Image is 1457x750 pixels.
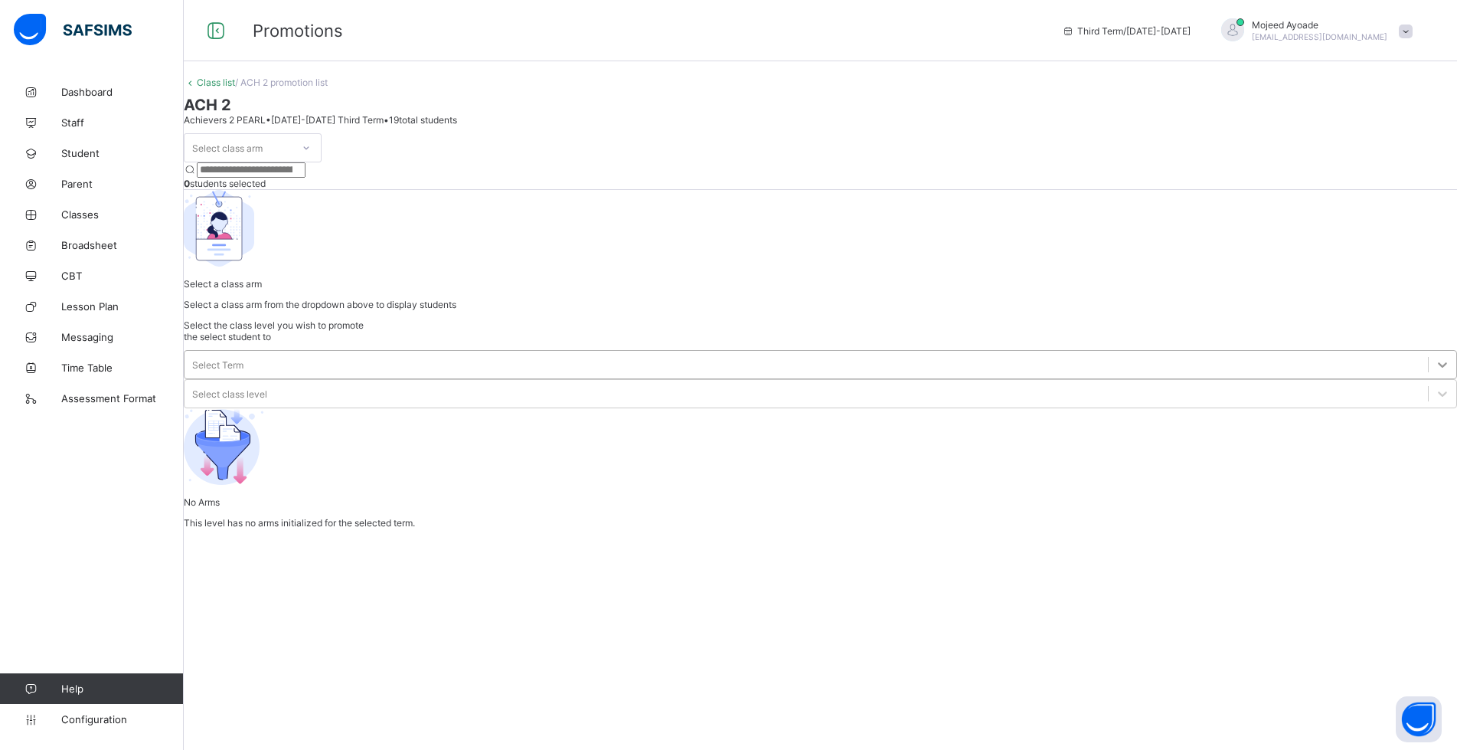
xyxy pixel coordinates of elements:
[1252,19,1387,31] span: Mojeed Ayoade
[184,408,1457,529] div: No Arms
[197,77,235,88] a: Class list
[1206,18,1420,44] div: MojeedAyoade
[61,116,184,129] span: Staff
[184,190,254,267] img: student.207b5acb3037b72b59086e8b1a17b1d0.svg
[184,190,1457,310] div: Select a class arm
[61,362,184,374] span: Time Table
[61,86,184,98] span: Dashboard
[184,178,266,189] span: students selected
[184,299,1457,310] p: Select a class arm from the dropdown above to display students
[184,496,1457,508] p: No Arms
[61,392,184,404] span: Assessment Format
[61,683,183,695] span: Help
[235,77,328,88] span: / ACH 2 promotion list
[61,713,183,725] span: Configuration
[184,114,457,126] span: Achievers 2 PEARL • [DATE]-[DATE] Third Term • 19 total students
[61,208,184,221] span: Classes
[61,270,184,282] span: CBT
[192,359,243,371] div: Select Term
[1062,25,1191,37] span: session/term information
[184,178,190,189] b: 0
[192,133,263,162] div: Select class arm
[61,331,184,343] span: Messaging
[184,319,1457,342] span: Select the class level you wish to promote the select student to
[14,14,132,46] img: safsims
[61,178,184,190] span: Parent
[184,517,1457,529] p: This level has no arms initialized for the selected term.
[1252,32,1387,41] span: [EMAIL_ADDRESS][DOMAIN_NAME]
[61,300,184,313] span: Lesson Plan
[61,147,184,159] span: Student
[192,388,267,400] div: Select class level
[184,278,1457,290] p: Select a class arm
[184,408,263,485] img: filter.9c15f445b04ce8b7d5281b41737f44c2.svg
[184,96,1457,114] span: ACH 2
[253,21,343,41] span: Promotions
[61,239,184,251] span: Broadsheet
[1396,696,1442,742] button: Open asap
